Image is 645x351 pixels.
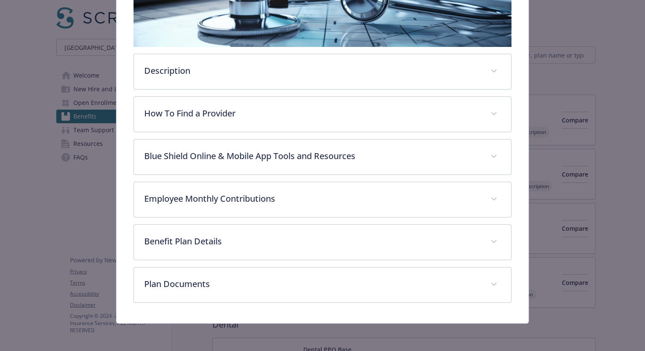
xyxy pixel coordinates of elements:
[134,182,511,217] div: Employee Monthly Contributions
[134,97,511,132] div: How To Find a Provider
[144,235,480,248] p: Benefit Plan Details
[134,225,511,260] div: Benefit Plan Details
[144,150,480,162] p: Blue Shield Online & Mobile App Tools and Resources
[144,192,480,205] p: Employee Monthly Contributions
[134,267,511,302] div: Plan Documents
[144,278,480,290] p: Plan Documents
[134,54,511,89] div: Description
[134,139,511,174] div: Blue Shield Online & Mobile App Tools and Resources
[144,107,480,120] p: How To Find a Provider
[144,64,480,77] p: Description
